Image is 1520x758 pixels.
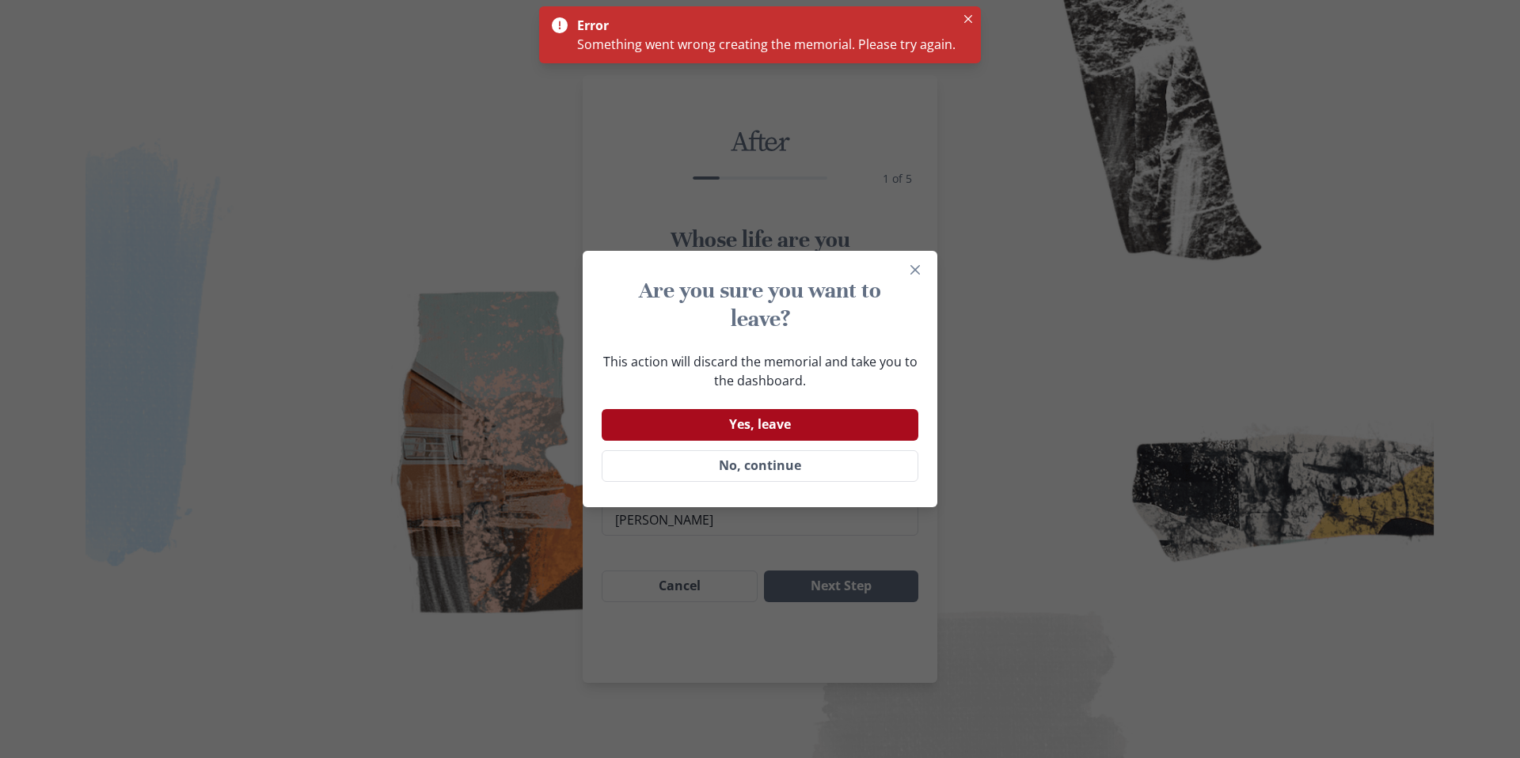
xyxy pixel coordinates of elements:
[614,276,906,333] h3: Are you sure you want to leave?
[902,257,928,282] button: Close
[602,450,918,482] button: No, continue
[959,9,978,28] button: Close
[602,409,918,441] button: Yes, leave
[577,35,956,54] div: Something went wrong creating the memorial. Please try again.
[602,352,918,390] p: This action will discard the memorial and take you to the dashboard.
[577,16,949,35] div: Error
